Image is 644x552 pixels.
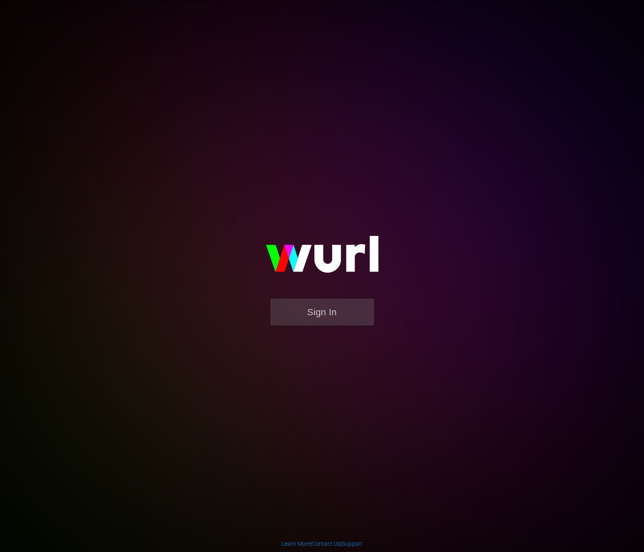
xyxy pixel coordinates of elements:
img: wurl-logo-on-black-223613ac3d8ba8fe6dc639794a292ebdb59501304c7dfd60c99c58986ef67473.svg [239,218,405,299]
a: Learn More [282,540,311,547]
a: Support [342,540,362,547]
a: Contact Us [312,540,340,547]
div: | | [282,540,362,548]
button: Sign In [270,299,374,326]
